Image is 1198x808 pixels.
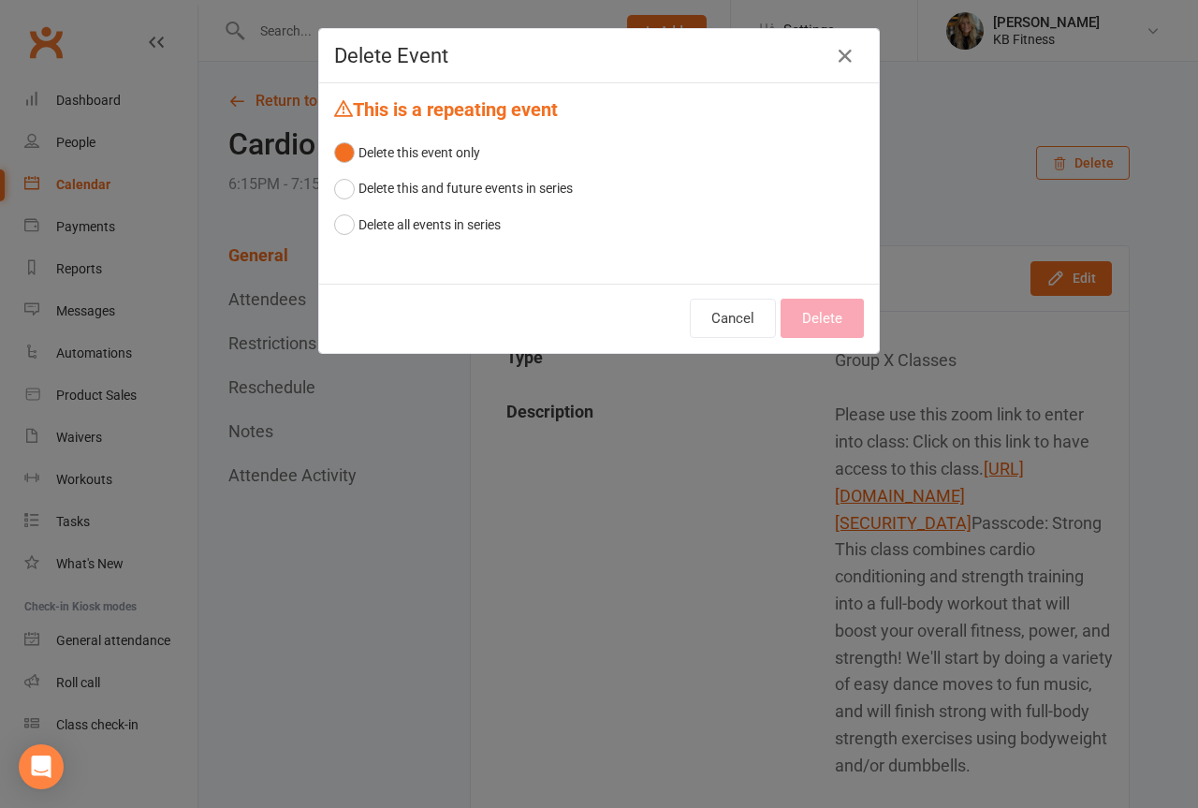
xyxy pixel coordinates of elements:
button: Cancel [690,299,776,338]
div: Open Intercom Messenger [19,744,64,789]
button: Close [830,41,860,71]
button: Delete all events in series [334,207,501,242]
h4: Delete Event [334,44,864,67]
button: Delete this event only [334,135,480,170]
button: Delete this and future events in series [334,170,573,206]
h4: This is a repeating event [334,98,864,120]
